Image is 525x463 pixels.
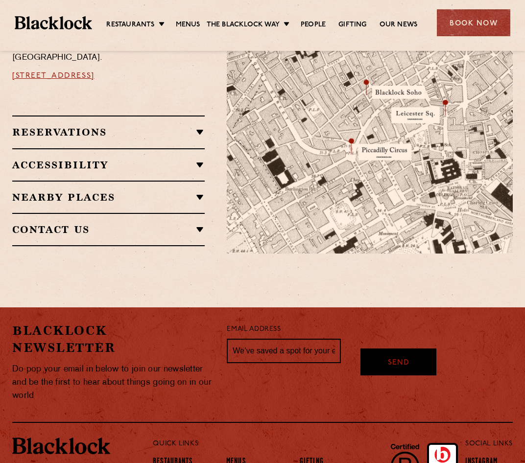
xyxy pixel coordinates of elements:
[388,162,525,254] img: svg%3E
[15,16,92,29] img: BL_Textured_Logo-footer-cropped.svg
[227,324,281,335] label: Email Address
[437,9,510,36] div: Book Now
[12,191,205,203] h2: Nearby Places
[153,438,439,450] p: Quick Links
[207,20,280,31] a: The Blacklock Way
[12,438,110,454] img: BL_Textured_Logo-footer-cropped.svg
[465,438,513,450] p: Social Links
[12,363,212,402] p: Do pop your email in below to join our newsletter and be the first to hear about things going on ...
[106,20,154,31] a: Restaurants
[12,322,212,356] h2: Blacklock Newsletter
[12,126,205,138] h2: Reservations
[380,20,418,31] a: Our News
[301,20,326,31] a: People
[388,358,409,369] span: Send
[12,72,95,80] a: [STREET_ADDRESS]
[12,224,205,235] h2: Contact Us
[338,20,366,31] a: Gifting
[227,339,341,363] input: We’ve saved a spot for your email...
[12,159,205,171] h2: Accessibility
[176,20,200,31] a: Menus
